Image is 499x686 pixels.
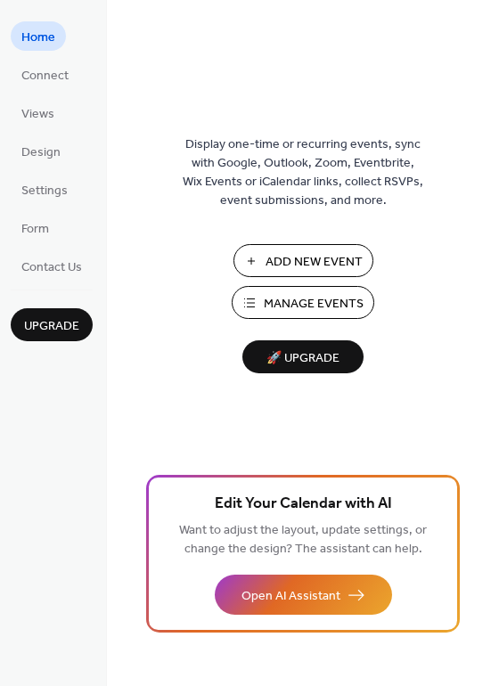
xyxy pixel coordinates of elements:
[11,60,79,89] a: Connect
[21,182,68,200] span: Settings
[11,175,78,204] a: Settings
[21,258,82,277] span: Contact Us
[266,253,363,272] span: Add New Event
[11,251,93,281] a: Contact Us
[241,587,340,606] span: Open AI Assistant
[232,286,374,319] button: Manage Events
[253,347,353,371] span: 🚀 Upgrade
[21,29,55,47] span: Home
[11,308,93,341] button: Upgrade
[21,143,61,162] span: Design
[215,575,392,615] button: Open AI Assistant
[11,21,66,51] a: Home
[233,244,373,277] button: Add New Event
[21,220,49,239] span: Form
[264,295,364,314] span: Manage Events
[183,135,423,210] span: Display one-time or recurring events, sync with Google, Outlook, Zoom, Eventbrite, Wix Events or ...
[24,317,79,336] span: Upgrade
[215,492,392,517] span: Edit Your Calendar with AI
[11,136,71,166] a: Design
[21,105,54,124] span: Views
[21,67,69,86] span: Connect
[11,213,60,242] a: Form
[11,98,65,127] a: Views
[179,519,427,561] span: Want to adjust the layout, update settings, or change the design? The assistant can help.
[242,340,364,373] button: 🚀 Upgrade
